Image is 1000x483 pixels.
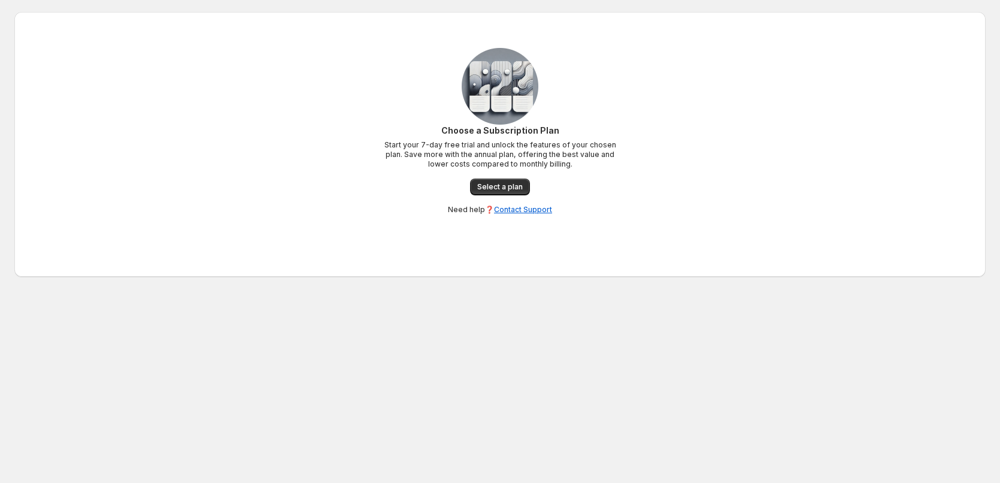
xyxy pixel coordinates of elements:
[494,205,552,214] a: Contact Support
[380,140,620,169] p: Start your 7-day free trial and unlock the features of your chosen plan. Save more with the annua...
[448,205,552,215] p: Need help❓
[380,125,620,137] p: Choose a Subscription Plan
[477,182,523,192] span: Select a plan
[470,179,530,195] a: Select a plan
